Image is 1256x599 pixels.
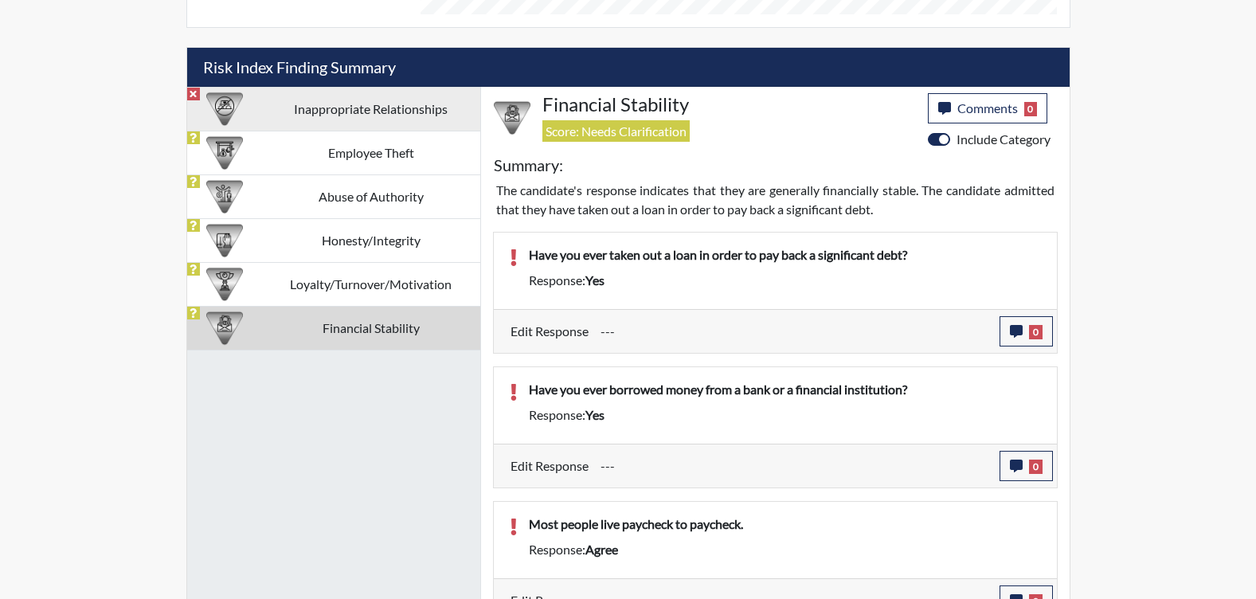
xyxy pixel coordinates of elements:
h4: Financial Stability [542,93,916,116]
div: Update the test taker's response, the change might impact the score [589,451,1000,481]
h5: Summary: [494,155,563,174]
img: CATEGORY%20ICON-11.a5f294f4.png [206,222,243,259]
span: 0 [1029,325,1043,339]
img: CATEGORY%20ICON-08.97d95025.png [206,310,243,346]
button: 0 [1000,451,1053,481]
div: Response: [517,540,1053,559]
label: Edit Response [511,316,589,346]
span: yes [585,272,605,288]
td: Employee Theft [262,131,480,174]
img: CATEGORY%20ICON-01.94e51fac.png [206,178,243,215]
p: Most people live paycheck to paycheck. [529,515,1041,534]
img: CATEGORY%20ICON-17.40ef8247.png [206,266,243,303]
span: 0 [1029,460,1043,474]
td: Loyalty/Turnover/Motivation [262,262,480,306]
div: Response: [517,271,1053,290]
span: yes [585,407,605,422]
span: Comments [957,100,1018,115]
td: Abuse of Authority [262,174,480,218]
div: Response: [517,405,1053,425]
p: The candidate's response indicates that they are generally financially stable. The candidate admi... [496,181,1054,219]
img: CATEGORY%20ICON-08.97d95025.png [494,100,530,136]
img: CATEGORY%20ICON-07.58b65e52.png [206,135,243,171]
div: Update the test taker's response, the change might impact the score [589,316,1000,346]
p: Have you ever borrowed money from a bank or a financial institution? [529,380,1041,399]
label: Edit Response [511,451,589,481]
p: Have you ever taken out a loan in order to pay back a significant debt? [529,245,1041,264]
button: 0 [1000,316,1053,346]
h5: Risk Index Finding Summary [187,48,1070,87]
td: Inappropriate Relationships [262,87,480,131]
label: Include Category [957,130,1051,149]
span: Score: Needs Clarification [542,120,690,142]
td: Honesty/Integrity [262,218,480,262]
td: Financial Stability [262,306,480,350]
span: 0 [1024,102,1038,116]
button: Comments0 [928,93,1048,123]
span: agree [585,542,618,557]
img: CATEGORY%20ICON-14.139f8ef7.png [206,91,243,127]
